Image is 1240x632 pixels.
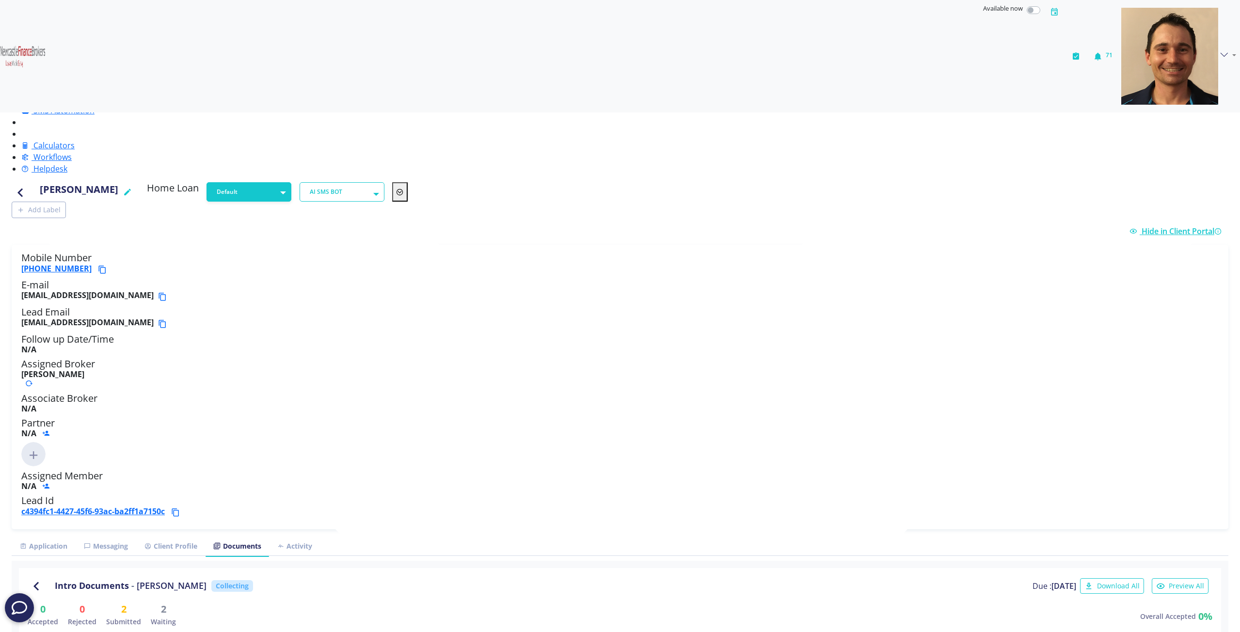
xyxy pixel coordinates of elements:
label: Overall Accepted [1140,611,1196,621]
a: Documents [206,537,269,556]
a: Helpdesk [21,163,67,174]
a: Workflows [21,152,72,162]
span: 2 [161,602,166,616]
span: Available now [983,4,1023,13]
h5: Associate Broker [21,393,1219,413]
button: Default [207,182,291,202]
h5: Mobile Number [21,252,1219,275]
h4: Intro Documents [55,581,207,591]
a: Messaging [76,537,136,556]
label: Rejected [68,616,96,627]
span: Helpdesk [33,163,67,174]
a: [PHONE_NUMBER] [21,263,92,274]
span: 71 [1106,51,1113,59]
b: [EMAIL_ADDRESS][DOMAIN_NAME] [21,318,154,330]
b: N/A [21,403,36,414]
a: Calculators [21,140,75,151]
b: [PERSON_NAME] [21,369,84,379]
button: Copy email [158,318,171,330]
a: Application [12,537,76,556]
span: 2 [121,602,127,616]
a: Hide in Client Portal [1129,226,1224,237]
a: Activity [269,537,320,556]
button: Copy email [158,291,171,302]
button: AI SMS BOT [300,182,384,202]
b: [EMAIL_ADDRESS][DOMAIN_NAME] [21,291,154,302]
h5: Partner [21,417,1219,438]
h5: Lead Id [21,495,1219,518]
span: Workflows [33,152,72,162]
span: 0 [40,602,46,616]
h5: E-mail [21,279,1219,302]
h5: Assigned Member [21,470,1219,491]
h5: Assigned Broker [21,358,1219,388]
button: Copy lead id [171,506,184,518]
button: Copy phone [97,264,111,275]
label: Waiting [151,616,176,627]
label: Submitted [106,616,141,627]
button: Add Label [12,202,66,218]
img: d9df0ad3-c6af-46dd-a355-72ef7f6afda3-637400917012654623.png [1121,8,1218,105]
span: Hide in Client Portal [1142,226,1224,237]
label: Accepted [28,616,58,627]
b: [DATE] [1051,581,1076,591]
a: Client Profile [136,537,206,556]
a: c4394fc1-4427-45f6-93ac-ba2ff1a7150c [21,506,165,517]
span: 0% [1198,609,1212,624]
span: Collecting [211,580,253,592]
b: N/A [21,481,36,491]
label: Due : [1033,580,1076,592]
h5: Home Loan [147,182,199,198]
span: [PERSON_NAME] [137,581,207,591]
span: Follow up Date/Time [21,332,114,346]
button: Preview All [1152,578,1208,594]
span: 0 [79,602,85,616]
span: Download All [1080,578,1144,594]
b: N/A [21,428,36,439]
b: N/A [21,344,36,355]
a: Download All [1076,578,1148,594]
h5: Lead Email [21,306,1219,330]
div: - [131,581,134,591]
span: Calculators [33,140,75,151]
img: Click to add new member [21,442,46,466]
a: SMS Automation [21,105,95,116]
button: 71 [1089,4,1117,109]
h4: [PERSON_NAME] [40,182,118,202]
